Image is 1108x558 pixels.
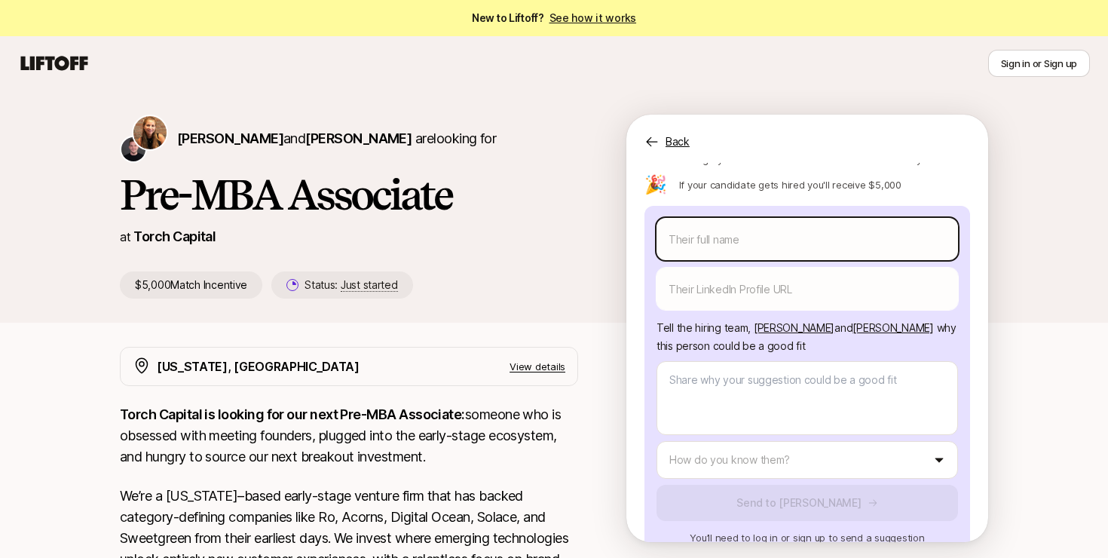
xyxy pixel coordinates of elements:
[305,130,412,146] span: [PERSON_NAME]
[644,176,667,194] p: 🎉
[754,321,834,334] span: [PERSON_NAME]
[133,116,167,149] img: Katie Reiner
[679,177,901,192] p: If your candidate gets hired you'll receive $5,000
[133,228,216,244] a: Torch Capital
[157,357,360,376] p: [US_STATE], [GEOGRAPHIC_DATA]
[510,359,565,374] p: View details
[657,530,958,545] p: You’ll need to log in or sign up to send a suggestion
[120,404,578,468] p: someone who is obsessed with meeting founders, plugged into the early-stage ecosystem, and hungry...
[666,133,690,151] p: Back
[657,319,958,355] p: Tell the hiring team, why this person could be a good fit
[988,50,1090,77] button: Sign in or Sign up
[305,276,397,294] p: Status:
[549,11,637,24] a: See how it works
[472,9,636,27] span: New to Liftoff?
[283,130,412,146] span: and
[120,227,130,247] p: at
[834,321,934,334] span: and
[177,128,496,149] p: are looking for
[177,130,283,146] span: [PERSON_NAME]
[852,321,933,334] span: [PERSON_NAME]
[120,172,578,217] h1: Pre-MBA Associate
[120,271,262,299] p: $5,000 Match Incentive
[120,406,465,422] strong: Torch Capital is looking for our next Pre-MBA Associate:
[341,278,398,292] span: Just started
[121,137,145,161] img: Christopher Harper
